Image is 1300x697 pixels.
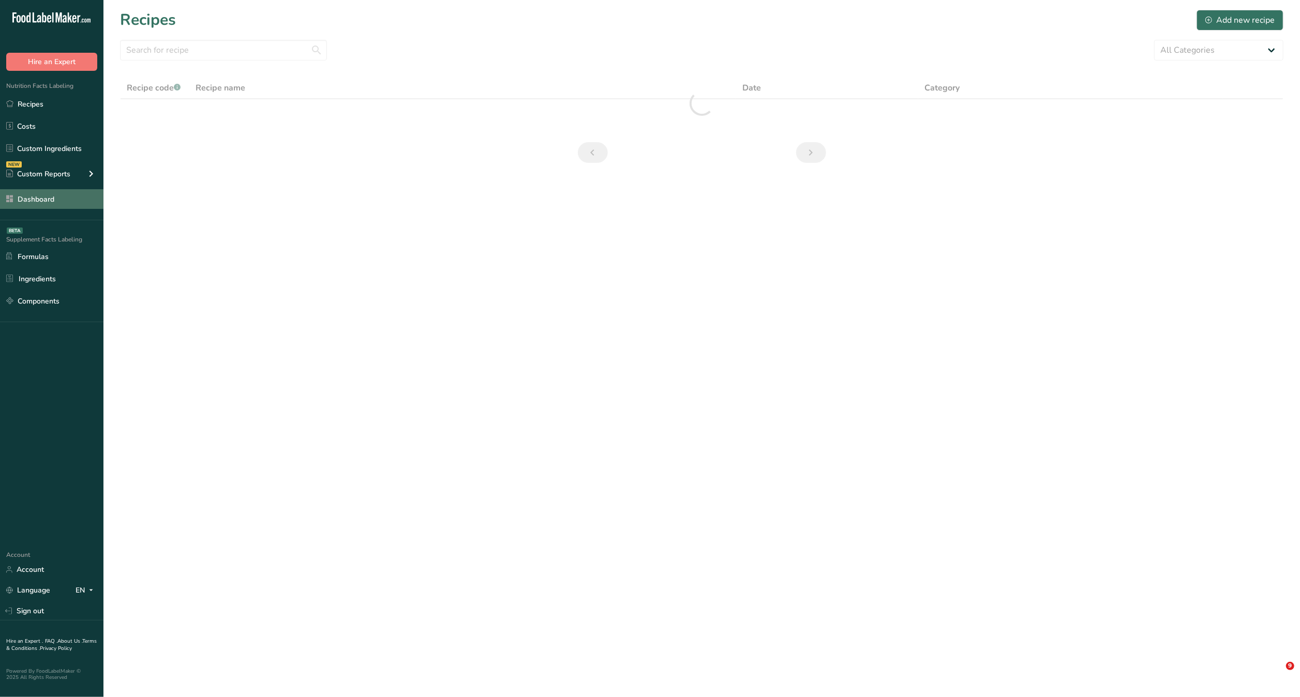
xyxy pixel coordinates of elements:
[6,668,97,680] div: Powered By FoodLabelMaker © 2025 All Rights Reserved
[1205,14,1275,26] div: Add new recipe
[6,581,50,599] a: Language
[120,40,327,60] input: Search for recipe
[578,142,608,163] a: Previous page
[796,142,826,163] a: Next page
[6,638,43,645] a: Hire an Expert .
[45,638,57,645] a: FAQ .
[57,638,82,645] a: About Us .
[6,169,70,179] div: Custom Reports
[1197,10,1283,31] button: Add new recipe
[6,638,97,652] a: Terms & Conditions .
[1286,662,1294,670] span: 9
[6,53,97,71] button: Hire an Expert
[6,161,22,168] div: NEW
[7,228,23,234] div: BETA
[120,8,176,32] h1: Recipes
[1265,662,1290,687] iframe: Intercom live chat
[40,645,72,652] a: Privacy Policy
[76,584,97,597] div: EN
